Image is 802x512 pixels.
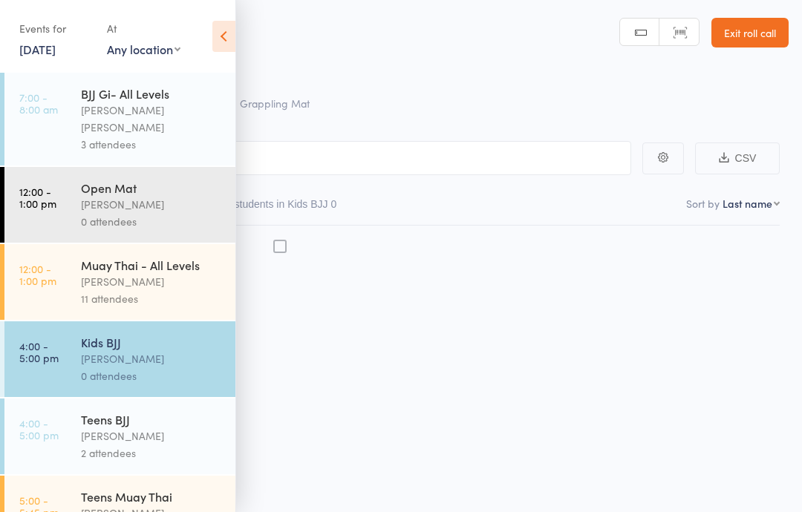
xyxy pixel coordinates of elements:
div: Teens Muay Thai [81,488,223,505]
div: [PERSON_NAME] [81,196,223,213]
div: Events for [19,16,92,41]
div: [PERSON_NAME] [81,427,223,444]
div: [PERSON_NAME] [81,273,223,290]
time: 4:00 - 5:00 pm [19,340,59,364]
div: 11 attendees [81,290,223,307]
div: Last name [723,196,772,211]
div: 0 [331,198,337,210]
div: Muay Thai - All Levels [81,257,223,273]
a: 7:00 -8:00 amBJJ Gi- All Levels[PERSON_NAME] [PERSON_NAME]3 attendees [4,73,235,165]
a: [DATE] [19,41,56,57]
div: Open Mat [81,180,223,196]
div: 0 attendees [81,213,223,230]
div: [PERSON_NAME] [81,350,223,367]
span: Grappling Mat [240,96,310,111]
div: 3 attendees [81,136,223,153]
time: 7:00 - 8:00 am [19,91,58,115]
a: 4:00 -5:00 pmKids BJJ[PERSON_NAME]0 attendees [4,321,235,397]
div: At [107,16,180,41]
a: 12:00 -1:00 pmOpen Mat[PERSON_NAME]0 attendees [4,167,235,243]
a: 4:00 -5:00 pmTeens BJJ[PERSON_NAME]2 attendees [4,398,235,474]
div: Teens BJJ [81,411,223,427]
button: CSV [695,142,780,174]
a: Exit roll call [711,18,789,47]
div: 2 attendees [81,444,223,462]
time: 12:00 - 1:00 pm [19,186,56,209]
a: 12:00 -1:00 pmMuay Thai - All Levels[PERSON_NAME]11 attendees [4,244,235,320]
input: Search by name [22,141,631,175]
button: Other students in Kids BJJ0 [206,191,337,225]
div: BJJ Gi- All Levels [81,85,223,102]
div: 0 attendees [81,367,223,384]
time: 4:00 - 5:00 pm [19,417,59,441]
div: [PERSON_NAME] [PERSON_NAME] [81,102,223,136]
div: Any location [107,41,180,57]
label: Sort by [686,196,720,211]
div: Kids BJJ [81,334,223,350]
time: 12:00 - 1:00 pm [19,263,56,286]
